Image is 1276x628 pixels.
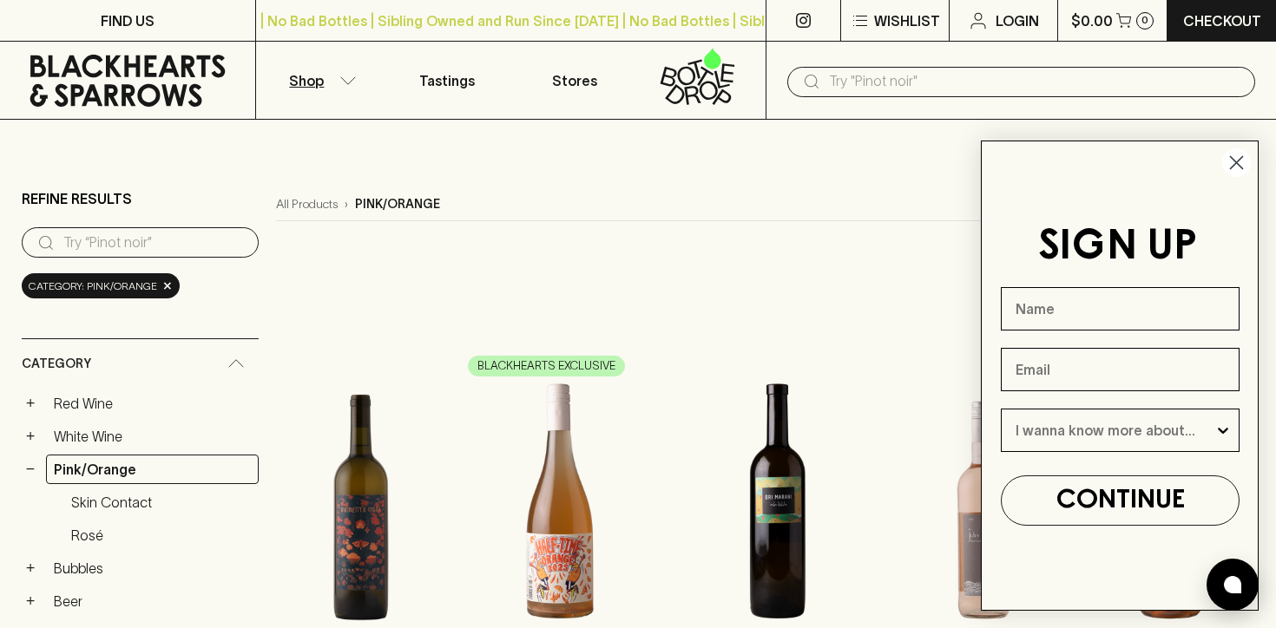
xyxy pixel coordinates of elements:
[419,70,475,91] p: Tastings
[511,42,639,119] a: Stores
[22,461,39,478] button: −
[1224,576,1241,593] img: bubble-icon
[22,188,132,209] p: Refine Results
[22,428,39,445] button: +
[289,70,324,91] p: Shop
[1071,10,1113,31] p: $0.00
[22,559,39,577] button: +
[874,10,940,31] p: Wishlist
[996,10,1039,31] p: Login
[1001,287,1240,330] input: Name
[22,339,259,389] div: Category
[829,68,1241,95] input: Try "Pinot noir"
[46,455,259,484] a: Pink/Orange
[101,10,155,31] p: FIND US
[63,520,259,550] a: Rosé
[1183,10,1261,31] p: Checkout
[355,195,440,213] p: pink/orange
[384,42,511,119] a: Tastings
[964,123,1276,628] div: FLYOUT Form
[1221,147,1252,178] button: Close dialog
[1016,409,1214,451] input: I wanna know more about...
[345,195,348,213] p: ›
[22,353,91,375] span: Category
[22,592,39,610] button: +
[46,422,259,451] a: White Wine
[552,70,597,91] p: Stores
[63,487,259,517] a: Skin Contact
[1001,475,1240,526] button: CONTINUE
[1001,348,1240,391] input: Email
[1038,227,1197,267] span: SIGN UP
[22,395,39,412] button: +
[46,389,259,418] a: Red Wine
[1141,16,1148,25] p: 0
[46,586,259,616] a: Beer
[276,195,338,213] a: All Products
[29,278,157,295] span: Category: pink/orange
[63,229,245,257] input: Try “Pinot noir”
[46,553,259,583] a: Bubbles
[162,277,173,295] span: ×
[1214,409,1232,451] button: Show Options
[256,42,384,119] button: Shop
